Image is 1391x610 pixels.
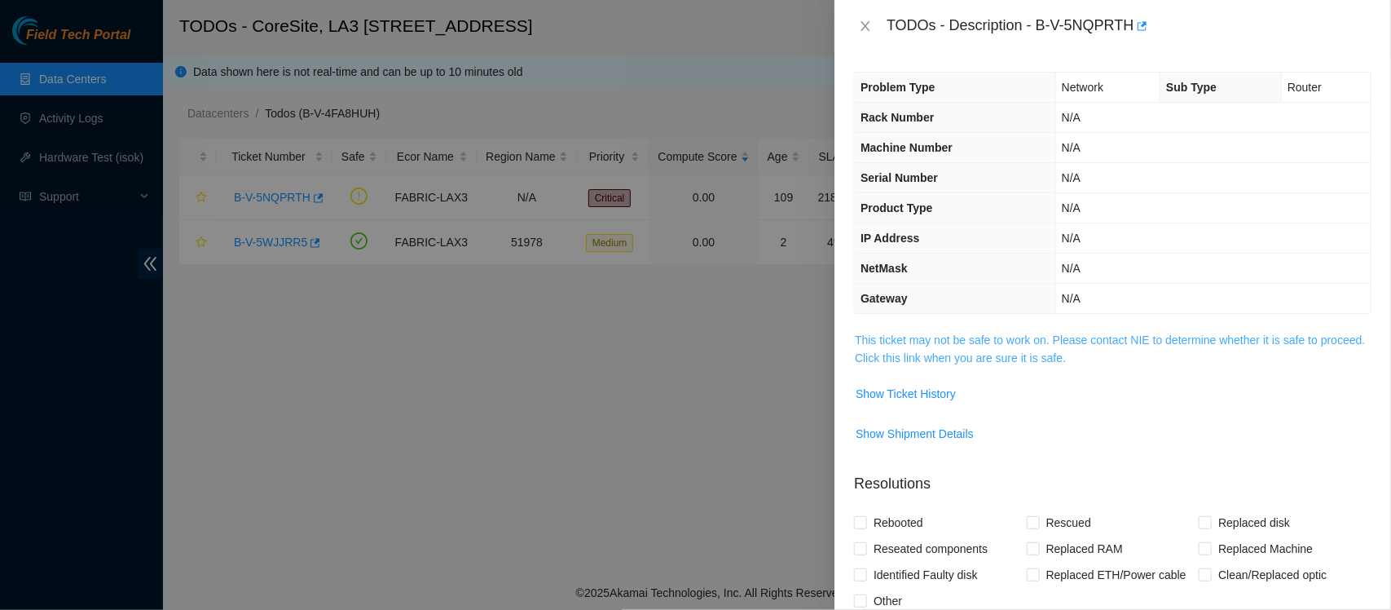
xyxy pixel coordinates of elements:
[861,81,935,94] span: Problem Type
[861,262,908,275] span: NetMask
[1212,536,1319,562] span: Replaced Machine
[856,385,956,403] span: Show Ticket History
[861,201,932,214] span: Product Type
[861,292,908,305] span: Gateway
[1062,81,1103,94] span: Network
[867,536,994,562] span: Reseated components
[1062,232,1081,245] span: N/A
[855,421,975,447] button: Show Shipment Details
[867,510,930,536] span: Rebooted
[1288,81,1322,94] span: Router
[856,425,974,443] span: Show Shipment Details
[854,19,877,34] button: Close
[1166,81,1217,94] span: Sub Type
[1040,562,1193,588] span: Replaced ETH/Power cable
[1062,111,1081,124] span: N/A
[861,141,953,154] span: Machine Number
[1062,141,1081,154] span: N/A
[1062,262,1081,275] span: N/A
[855,334,1365,365] a: This ticket may not be safe to work on. Please contact NIE to determine whether it is safe to pro...
[859,20,872,33] span: close
[1062,201,1081,214] span: N/A
[861,171,938,184] span: Serial Number
[887,13,1371,39] div: TODOs - Description - B-V-5NQPRTH
[854,460,1371,495] p: Resolutions
[861,232,919,245] span: IP Address
[1040,536,1129,562] span: Replaced RAM
[861,111,934,124] span: Rack Number
[1062,292,1081,305] span: N/A
[855,381,957,407] button: Show Ticket History
[1040,510,1098,536] span: Rescued
[1212,510,1296,536] span: Replaced disk
[1212,562,1333,588] span: Clean/Replaced optic
[867,562,984,588] span: Identified Faulty disk
[1062,171,1081,184] span: N/A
